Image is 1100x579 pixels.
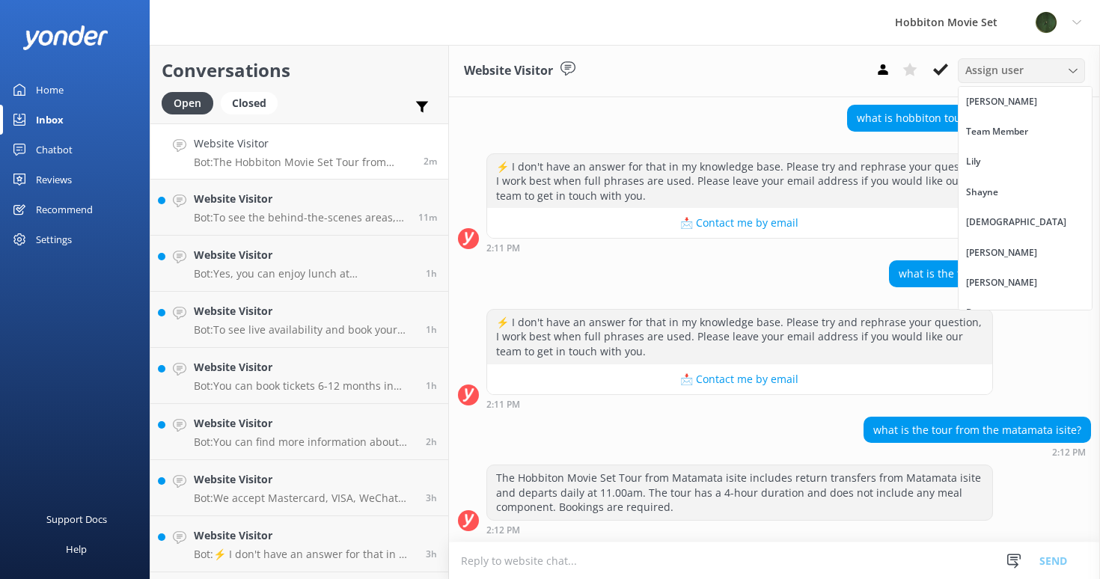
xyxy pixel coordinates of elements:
[66,534,87,564] div: Help
[486,244,520,253] strong: 2:11 PM
[966,275,1037,290] div: [PERSON_NAME]
[864,447,1091,457] div: Aug 28 2025 02:12pm (UTC +12:00) Pacific/Auckland
[22,25,109,50] img: yonder-white-logo.png
[966,94,1037,109] div: [PERSON_NAME]
[36,135,73,165] div: Chatbot
[221,92,278,114] div: Closed
[194,323,415,337] p: Bot: To see live availability and book your Hobbiton tour, please visit [DOMAIN_NAME][URL], or yo...
[424,155,437,168] span: Aug 28 2025 02:12pm (UTC +12:00) Pacific/Auckland
[194,303,415,319] h4: Website Visitor
[150,236,448,292] a: Website VisitorBot:Yes, you can enjoy lunch at [GEOGRAPHIC_DATA] by booking the Hobbiton Movie Se...
[487,208,992,238] button: 📩 Contact me by email
[848,105,1090,131] div: what is hobbiton tour from maitmaitan isite?
[150,292,448,348] a: Website VisitorBot:To see live availability and book your Hobbiton tour, please visit [DOMAIN_NAM...
[194,135,412,152] h4: Website Visitor
[487,154,992,209] div: ⚡ I don't have an answer for that in my knowledge base. Please try and rephrase your question, I ...
[426,267,437,280] span: Aug 28 2025 12:46pm (UTC +12:00) Pacific/Auckland
[487,364,992,394] button: 📩 Contact me by email
[194,435,415,449] p: Bot: You can find more information about holding an event at [GEOGRAPHIC_DATA], including booking...
[194,379,415,393] p: Bot: You can book tickets 6-12 months in advance through our website, which shows live availabili...
[36,165,72,194] div: Reviews
[958,58,1085,82] div: Assign User
[486,526,520,535] strong: 2:12 PM
[194,211,407,224] p: Bot: To see the behind-the-scenes areas, you need to join the Behind The Scenes Tour. The Private...
[36,105,64,135] div: Inbox
[194,491,415,505] p: Bot: We accept Mastercard, VISA, WeChat Pay, AliPay, and UnionPay through our booking system. If ...
[487,465,992,520] div: The Hobbiton Movie Set Tour from Matamata isite includes return transfers from Matamata isite and...
[194,156,412,169] p: Bot: The Hobbiton Movie Set Tour from Matamata isite includes return transfers from Matamata isit...
[966,185,998,200] div: Shayne
[966,124,1028,139] div: Team Member
[36,75,64,105] div: Home
[965,62,1024,79] span: Assign user
[36,224,72,254] div: Settings
[966,215,1066,230] div: [DEMOGRAPHIC_DATA]
[46,504,107,534] div: Support Docs
[194,267,415,281] p: Bot: Yes, you can enjoy lunch at [GEOGRAPHIC_DATA] by booking the Hobbiton Movie Set Tour and Lun...
[1035,11,1057,34] img: 34-1720495293.png
[426,323,437,336] span: Aug 28 2025 12:33pm (UTC +12:00) Pacific/Auckland
[194,527,415,544] h4: Website Visitor
[486,400,520,409] strong: 2:11 PM
[487,310,992,364] div: ⚡ I don't have an answer for that in my knowledge base. Please try and rephrase your question, I ...
[194,359,415,376] h4: Website Visitor
[847,135,1091,146] div: Aug 28 2025 02:11pm (UTC +12:00) Pacific/Auckland
[194,471,415,488] h4: Website Visitor
[486,524,993,535] div: Aug 28 2025 02:12pm (UTC +12:00) Pacific/Auckland
[162,56,437,85] h2: Conversations
[150,460,448,516] a: Website VisitorBot:We accept Mastercard, VISA, WeChat Pay, AliPay, and UnionPay through our booki...
[864,417,1090,443] div: what is the tour from the matamata isite?
[150,516,448,572] a: Website VisitorBot:⚡ I don't have an answer for that in my knowledge base. Please try and rephras...
[221,94,285,111] a: Closed
[966,154,980,169] div: Lily
[1052,448,1086,457] strong: 2:12 PM
[194,247,415,263] h4: Website Visitor
[966,305,986,320] div: Bryn
[150,123,448,180] a: Website VisitorBot:The Hobbiton Movie Set Tour from Matamata isite includes return transfers from...
[464,61,553,81] h3: Website Visitor
[426,491,437,504] span: Aug 28 2025 10:32am (UTC +12:00) Pacific/Auckland
[150,180,448,236] a: Website VisitorBot:To see the behind-the-scenes areas, you need to join the Behind The Scenes Tou...
[150,404,448,460] a: Website VisitorBot:You can find more information about holding an event at [GEOGRAPHIC_DATA], inc...
[426,548,437,560] span: Aug 28 2025 10:16am (UTC +12:00) Pacific/Auckland
[36,194,93,224] div: Recommend
[150,348,448,404] a: Website VisitorBot:You can book tickets 6-12 months in advance through our website, which shows l...
[486,242,993,253] div: Aug 28 2025 02:11pm (UTC +12:00) Pacific/Auckland
[162,94,221,111] a: Open
[889,291,1091,301] div: Aug 28 2025 02:11pm (UTC +12:00) Pacific/Auckland
[890,261,1090,287] div: what is the tour from maitmait isite?
[426,379,437,392] span: Aug 28 2025 12:25pm (UTC +12:00) Pacific/Auckland
[966,245,1037,260] div: [PERSON_NAME]
[486,399,993,409] div: Aug 28 2025 02:11pm (UTC +12:00) Pacific/Auckland
[194,191,407,207] h4: Website Visitor
[426,435,437,448] span: Aug 28 2025 11:23am (UTC +12:00) Pacific/Auckland
[162,92,213,114] div: Open
[194,415,415,432] h4: Website Visitor
[194,548,415,561] p: Bot: ⚡ I don't have an answer for that in my knowledge base. Please try and rephrase your questio...
[418,211,437,224] span: Aug 28 2025 02:03pm (UTC +12:00) Pacific/Auckland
